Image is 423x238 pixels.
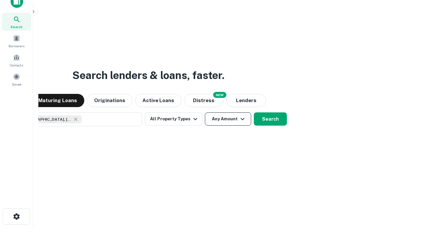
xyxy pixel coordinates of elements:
button: Search [254,112,287,126]
button: Search distressed loans with lien and other non-mortgage details. [184,94,224,107]
button: Any Amount [205,112,251,126]
button: Active Loans [135,94,181,107]
span: Saved [12,82,21,87]
button: Lenders [226,94,266,107]
button: Originations [87,94,133,107]
a: Saved [2,70,31,88]
span: [GEOGRAPHIC_DATA], [GEOGRAPHIC_DATA], [GEOGRAPHIC_DATA] [22,116,72,122]
iframe: Chat Widget [390,185,423,217]
div: NEW [213,92,226,98]
a: Contacts [2,51,31,69]
span: Borrowers [9,43,24,49]
span: Contacts [10,62,23,68]
h3: Search lenders & loans, faster. [72,67,224,83]
button: [GEOGRAPHIC_DATA], [GEOGRAPHIC_DATA], [GEOGRAPHIC_DATA] [10,112,142,126]
a: Search [2,13,31,31]
button: All Property Types [145,112,202,126]
button: Maturing Loans [31,94,84,107]
span: Search [11,24,22,29]
a: Borrowers [2,32,31,50]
